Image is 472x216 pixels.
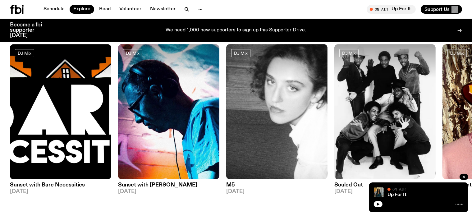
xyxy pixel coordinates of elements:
h3: Sunset with [PERSON_NAME] [118,182,219,188]
a: Schedule [40,5,68,14]
a: Read [95,5,114,14]
span: [DATE] [10,189,111,194]
span: DJ Mix [450,51,464,55]
a: Sunset with [PERSON_NAME][DATE] [118,179,219,194]
a: Souled Out[DATE] [334,179,436,194]
a: Newsletter [146,5,179,14]
span: Support Us [424,7,450,12]
h3: Become a fbi supporter [DATE] [10,22,50,38]
img: A black and white photo of Lilly wearing a white blouse and looking up at the camera. [226,44,328,179]
img: Simon Caldwell stands side on, looking downwards. He has headphones on. Behind him is a brightly ... [118,44,219,179]
p: We need 1,000 new supporters to sign up this Supporter Drive. [166,28,306,33]
span: DJ Mix [234,51,248,55]
a: Up For It [387,192,406,197]
a: DJ Mix [231,49,250,57]
a: Sunset with Bare Necessities[DATE] [10,179,111,194]
span: DJ Mix [18,51,31,55]
h3: M5 [226,182,328,188]
img: Bare Necessities [10,44,111,179]
img: Ify - a Brown Skin girl with black braided twists, looking up to the side with her tongue stickin... [374,187,384,197]
a: DJ Mix [15,49,34,57]
h3: Souled Out [334,182,436,188]
button: On AirUp For It [367,5,416,14]
span: [DATE] [226,189,328,194]
span: [DATE] [334,189,436,194]
span: [DATE] [118,189,219,194]
a: Explore [70,5,94,14]
a: DJ Mix [339,49,359,57]
button: Support Us [421,5,462,14]
a: DJ Mix [123,49,142,57]
a: Volunteer [116,5,145,14]
a: DJ Mix [447,49,467,57]
span: DJ Mix [342,51,356,55]
a: M5[DATE] [226,179,328,194]
h3: Sunset with Bare Necessities [10,182,111,188]
span: On Air [392,187,406,191]
span: DJ Mix [126,51,140,55]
